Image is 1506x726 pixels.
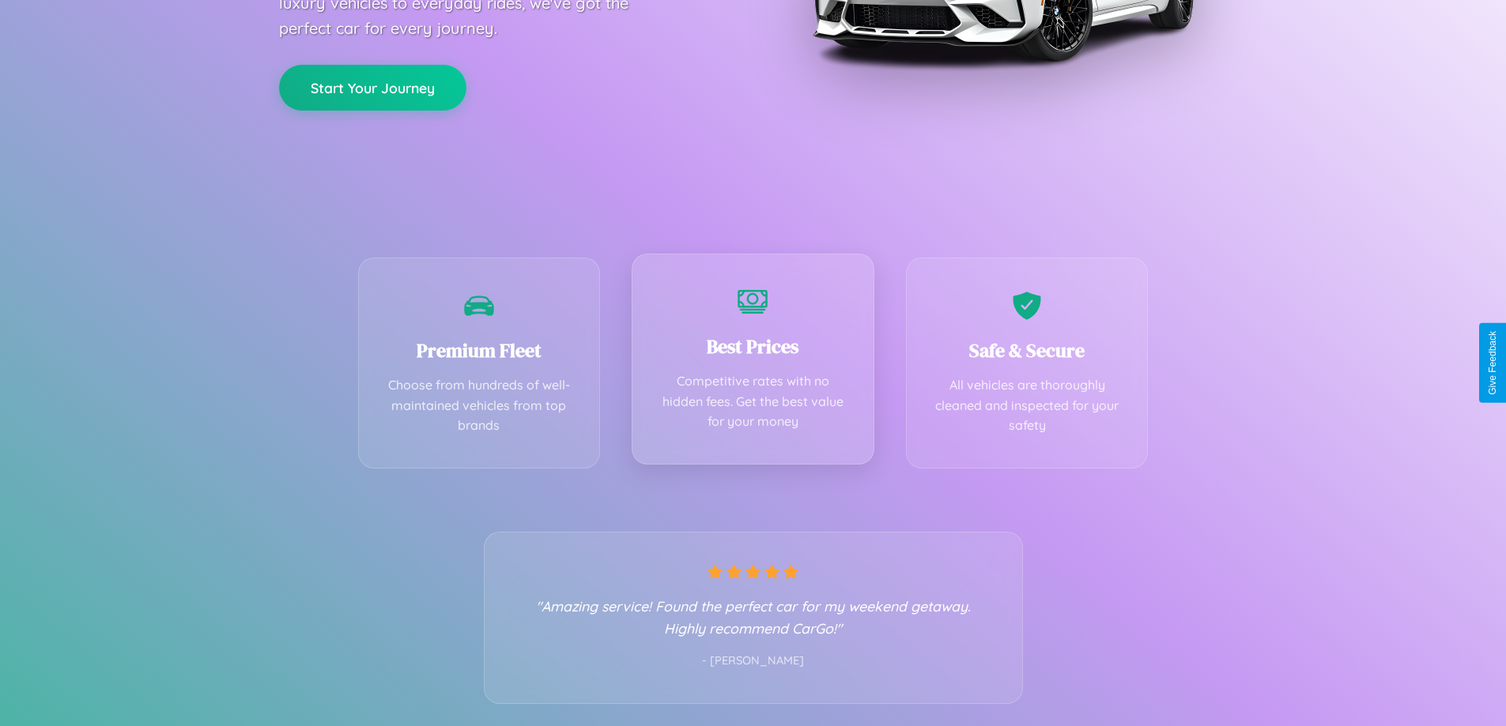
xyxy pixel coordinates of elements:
p: - [PERSON_NAME] [516,651,991,671]
p: Competitive rates with no hidden fees. Get the best value for your money [656,371,850,432]
div: Give Feedback [1487,331,1498,395]
p: "Amazing service! Found the perfect car for my weekend getaway. Highly recommend CarGo!" [516,595,991,639]
h3: Premium Fleet [383,337,576,363]
p: Choose from hundreds of well-maintained vehicles from top brands [383,375,576,436]
p: All vehicles are thoroughly cleaned and inspected for your safety [930,375,1124,436]
h3: Safe & Secure [930,337,1124,363]
h3: Best Prices [656,333,850,359]
button: Start Your Journey [279,65,466,111]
